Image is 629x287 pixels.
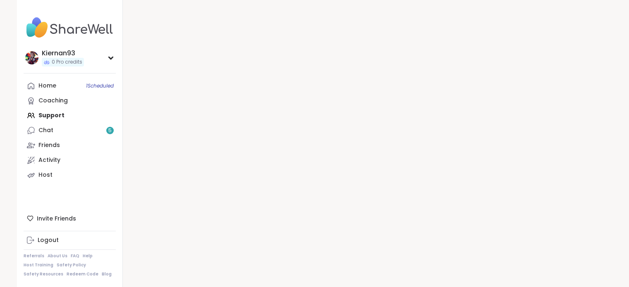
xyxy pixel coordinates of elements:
a: Friends [24,138,116,153]
div: Host [38,171,53,179]
a: Logout [24,233,116,248]
div: Kiernan93 [42,49,84,58]
a: Chat5 [24,123,116,138]
div: Coaching [38,97,68,105]
div: Home [38,82,56,90]
a: FAQ [71,253,79,259]
a: Home1Scheduled [24,78,116,93]
a: Activity [24,153,116,168]
a: Host [24,168,116,183]
div: Logout [38,236,59,244]
a: Host Training [24,262,53,268]
span: 1 Scheduled [86,83,114,89]
div: Activity [38,156,60,164]
div: Chat [38,126,53,135]
a: Safety Resources [24,271,63,277]
span: 5 [108,127,112,134]
img: Kiernan93 [25,51,38,64]
a: Coaching [24,93,116,108]
a: Referrals [24,253,44,259]
a: Redeem Code [67,271,98,277]
a: Safety Policy [57,262,86,268]
img: ShareWell Nav Logo [24,13,116,42]
a: Help [83,253,93,259]
a: About Us [48,253,67,259]
div: Friends [38,141,60,149]
span: 0 Pro credits [52,59,82,66]
div: Invite Friends [24,211,116,226]
a: Blog [102,271,112,277]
